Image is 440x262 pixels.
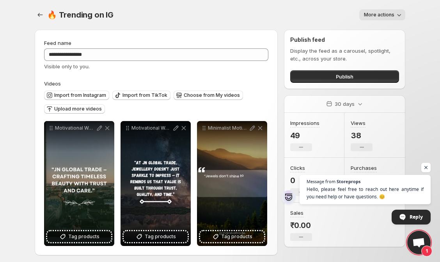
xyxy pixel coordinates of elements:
[364,12,394,18] span: More actions
[184,92,240,98] span: Choose from My videos
[410,210,423,224] span: Reply
[44,91,109,100] button: Import from Instagram
[112,91,170,100] button: Import from TikTok
[351,164,377,172] h3: Purchases
[290,209,303,217] h3: Sales
[54,106,102,112] span: Upload more videos
[54,92,106,98] span: Import from Instagram
[121,121,191,246] div: Motivational Words For Inspirational Instagram PostsTag products
[336,73,353,80] span: Publish
[290,47,399,62] p: Display the feed as a carousel, spotlight, etc., across your store.
[337,179,360,184] span: Storeprops
[307,179,335,184] span: Message from
[351,119,365,127] h3: Views
[307,185,424,200] span: Hello, please feel free to reach out here anytime if you need help or have questions. 😊
[44,80,61,87] span: Videos
[200,231,264,242] button: Tag products
[124,231,188,242] button: Tag products
[290,131,319,140] p: 49
[290,176,312,185] p: 0
[35,9,46,20] button: Settings
[290,36,399,44] h2: Publish feed
[421,246,432,257] span: 1
[55,125,96,131] p: Motivational Words For Inspirational Instagram Posts-3
[197,121,267,246] div: Minimalist Motivational Quotes For Instagram Post-2Tag products
[68,233,99,241] span: Tag products
[290,70,399,83] button: Publish
[290,119,319,127] h3: Impressions
[335,100,355,108] p: 30 days
[174,91,243,100] button: Choose from My videos
[44,63,90,70] span: Visible only to you.
[208,125,248,131] p: Minimalist Motivational Quotes For Instagram Post-2
[131,125,172,131] p: Motivational Words For Inspirational Instagram Posts
[44,121,114,246] div: Motivational Words For Inspirational Instagram Posts-3Tag products
[47,10,114,20] span: 🔥 Trending on IG
[44,104,105,114] button: Upload more videos
[145,233,176,241] span: Tag products
[122,92,167,98] span: Import from TikTok
[359,9,405,20] button: More actions
[221,233,252,241] span: Tag products
[290,221,312,230] p: ₹0.00
[44,40,71,46] span: Feed name
[407,231,431,254] a: Open chat
[47,231,111,242] button: Tag products
[290,164,305,172] h3: Clicks
[351,131,373,140] p: 38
